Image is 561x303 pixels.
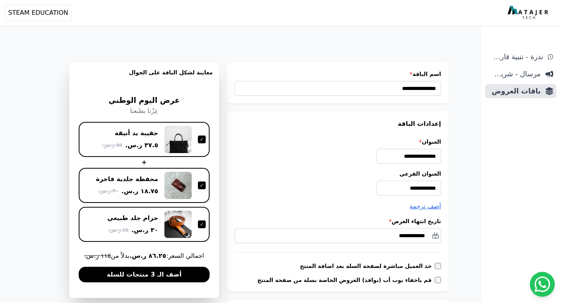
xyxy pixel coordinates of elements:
span: STEAM EDUCATION [8,8,68,18]
p: عِزّنا بطبعنا [79,106,210,116]
img: محفظة جلدية فاخرة [164,172,192,199]
span: ندرة - تنبية قارب علي النفاذ [488,51,543,62]
span: أضف الـ 3 منتجات للسلة [107,270,182,279]
h3: عرض اليوم الوطني [79,95,210,106]
span: ١٨.٧٥ ر.س. [122,187,158,196]
span: ٤٥ ر.س. [108,226,128,234]
button: أضف الـ 3 منتجات للسلة [79,267,210,282]
a: باقات العروض [485,84,556,98]
a: ندرة - تنبية قارب علي النفاذ [485,50,556,64]
span: ٥٥ ر.س. [102,141,122,149]
b: ٨٦.٢٥ ر.س. [129,252,166,259]
span: باقات العروض [488,86,541,97]
div: حقيبة يد أنيقة [115,129,158,137]
a: مرسال - شريط دعاية [485,67,556,81]
label: العنوان [235,138,441,146]
div: + [79,158,210,167]
label: اسم الباقة [235,70,441,78]
h3: معاينة لشكل الباقة على الجوال [76,69,213,86]
img: حزام جلد طبيعي [164,211,192,238]
label: تاريخ انتهاء العرض [235,217,441,225]
button: STEAM EDUCATION [5,5,72,21]
span: اجمالي السعر: بدلاً من [79,251,210,261]
span: ٣٧.٥ ر.س. [125,141,158,150]
h3: إعدادات الباقة [235,119,441,129]
span: ٣٠ ر.س. [131,225,158,235]
span: مرسال - شريط دعاية [488,69,541,79]
label: قم باخفاء بوب أب (نوافذ) العروض الخاصة بسلة من صفحة المنتج [257,276,435,284]
div: محفظة جلدية فاخرة [96,175,158,183]
div: حزام جلد طبيعي [108,214,159,222]
button: أضف ترجمة [409,202,441,211]
label: العنوان الفرعي [235,170,441,178]
img: MatajerTech Logo [508,6,550,20]
img: حقيبة يد أنيقة [164,126,192,153]
span: أضف ترجمة [409,203,441,210]
span: ٣٠ ر.س. [98,187,118,195]
label: خذ العميل مباشرة لصفحة السلة بعد اضافة المنتج [300,262,435,270]
s: ١١٥ ر.س. [84,252,111,259]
